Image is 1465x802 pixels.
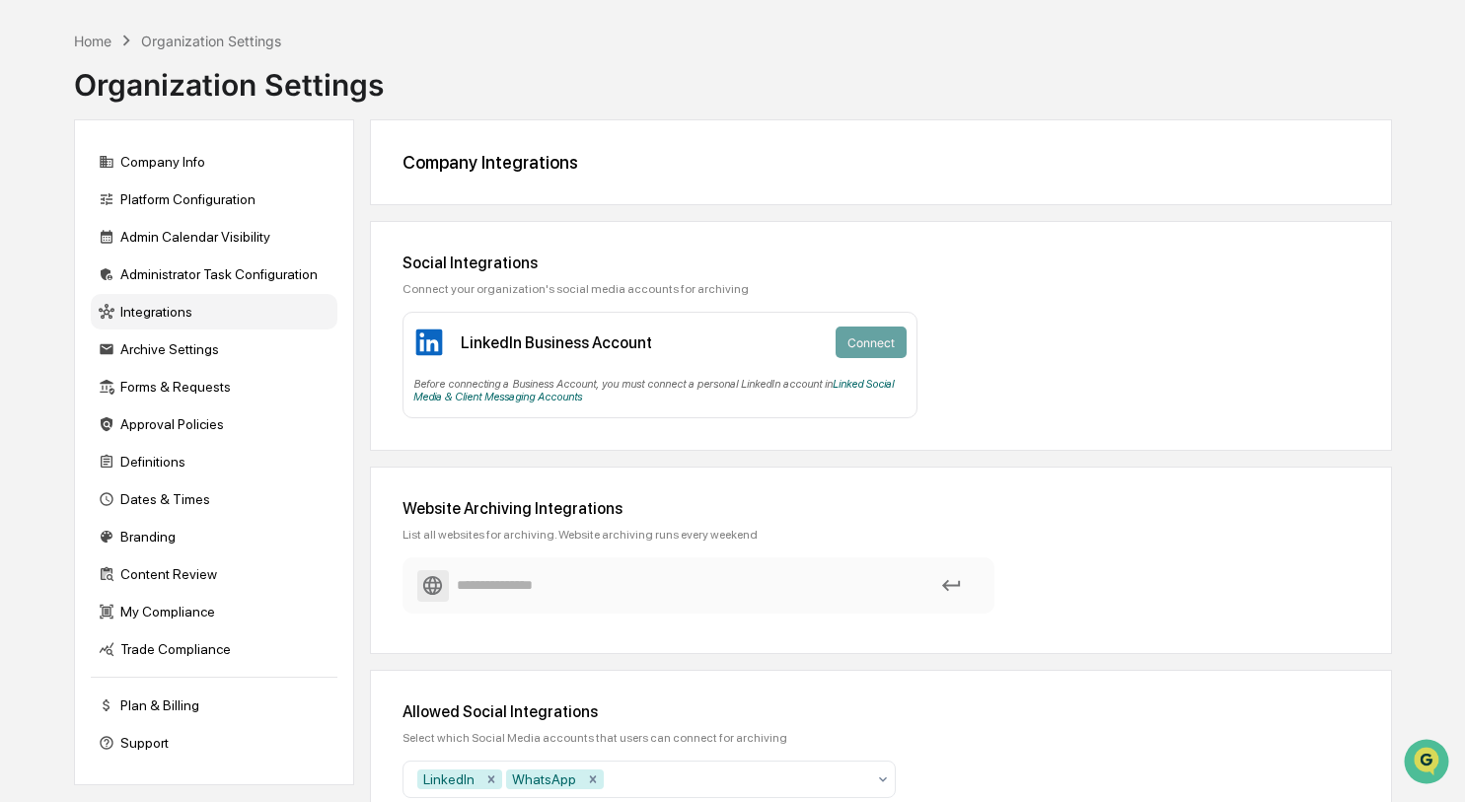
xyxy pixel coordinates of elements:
[20,151,55,186] img: 1746055101610-c473b297-6a78-478c-a979-82029cc54cd1
[12,241,135,276] a: 🖐️Preclearance
[417,769,480,789] div: LinkedIn
[91,556,337,592] div: Content Review
[403,152,1360,173] div: Company Integrations
[141,33,281,49] div: Organization Settings
[91,725,337,761] div: Support
[91,631,337,667] div: Trade Compliance
[91,406,337,442] div: Approval Policies
[143,251,159,266] div: 🗄️
[20,41,359,73] p: How can we help?
[480,769,502,789] div: Remove LinkedIn
[91,219,337,255] div: Admin Calendar Visibility
[39,249,127,268] span: Preclearance
[403,528,1360,542] div: List all websites for archiving. Website archiving runs every weekend
[163,249,245,268] span: Attestations
[582,769,604,789] div: Remove WhatsApp
[91,481,337,517] div: Dates & Times
[74,51,384,103] div: Organization Settings
[91,144,337,180] div: Company Info
[91,519,337,554] div: Branding
[67,151,324,171] div: Start new chat
[335,157,359,181] button: Start new chat
[135,241,253,276] a: 🗄️Attestations
[1402,737,1455,790] iframe: Open customer support
[91,331,337,367] div: Archive Settings
[403,702,1360,721] div: Allowed Social Integrations
[67,171,250,186] div: We're available if you need us!
[91,256,337,292] div: Administrator Task Configuration
[413,327,445,358] img: LinkedIn Business Account Icon
[74,33,111,49] div: Home
[91,594,337,629] div: My Compliance
[461,333,652,352] div: LinkedIn Business Account
[12,278,132,314] a: 🔎Data Lookup
[39,286,124,306] span: Data Lookup
[91,182,337,217] div: Platform Configuration
[403,282,1360,296] div: Connect your organization's social media accounts for archiving
[91,688,337,723] div: Plan & Billing
[836,327,907,358] button: Connect
[403,731,1360,745] div: Select which Social Media accounts that users can connect for archiving
[20,251,36,266] div: 🖐️
[139,333,239,349] a: Powered byPylon
[91,369,337,404] div: Forms & Requests
[91,294,337,329] div: Integrations
[413,378,894,403] a: Linked Social Media & Client Messaging Accounts
[403,499,1360,518] div: Website Archiving Integrations
[20,288,36,304] div: 🔎
[403,254,1360,272] div: Social Integrations
[506,769,582,789] div: WhatsApp
[196,334,239,349] span: Pylon
[91,444,337,479] div: Definitions
[413,370,907,403] div: Before connecting a Business Account, you must connect a personal LinkedIn account in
